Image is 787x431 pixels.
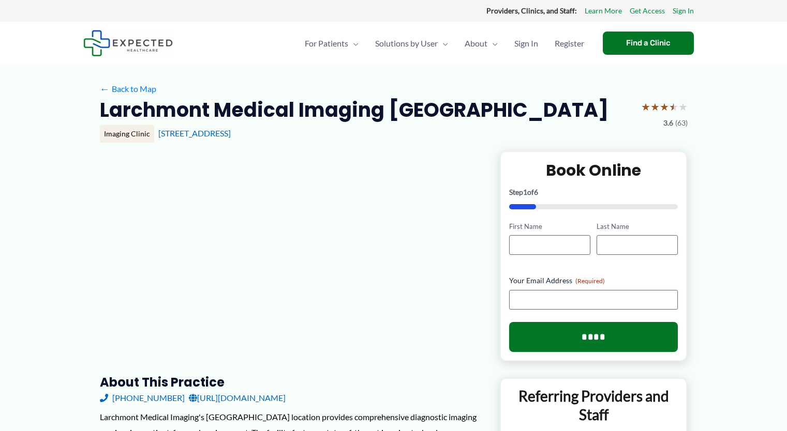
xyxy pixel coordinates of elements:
a: Find a Clinic [603,32,694,55]
p: Step of [509,189,678,196]
label: First Name [509,222,590,232]
a: Sign In [673,4,694,18]
a: ←Back to Map [100,81,156,97]
span: Menu Toggle [348,25,359,61]
a: [STREET_ADDRESS] [158,128,231,138]
a: Sign In [506,25,546,61]
span: ★ [678,97,688,116]
a: For PatientsMenu Toggle [296,25,367,61]
span: Solutions by User [375,25,438,61]
a: [URL][DOMAIN_NAME] [189,390,286,406]
span: 1 [523,188,527,196]
span: ★ [650,97,660,116]
a: Learn More [585,4,622,18]
span: Menu Toggle [487,25,498,61]
span: For Patients [305,25,348,61]
strong: Providers, Clinics, and Staff: [486,6,577,15]
div: Imaging Clinic [100,125,154,143]
span: Sign In [514,25,538,61]
p: Referring Providers and Staff [509,387,679,424]
label: Your Email Address [509,275,678,286]
a: Register [546,25,592,61]
span: Register [555,25,584,61]
span: ★ [641,97,650,116]
label: Last Name [597,222,678,232]
a: AboutMenu Toggle [456,25,506,61]
span: (Required) [575,277,605,285]
span: ← [100,84,110,94]
a: Solutions by UserMenu Toggle [367,25,456,61]
span: Menu Toggle [438,25,448,61]
img: Expected Healthcare Logo - side, dark font, small [83,30,173,56]
span: 3.6 [663,116,673,130]
span: ★ [660,97,669,116]
h2: Book Online [509,160,678,180]
a: [PHONE_NUMBER] [100,390,185,406]
h2: Larchmont Medical Imaging [GEOGRAPHIC_DATA] [100,97,608,122]
span: (63) [675,116,688,130]
a: Get Access [630,4,665,18]
span: ★ [669,97,678,116]
span: 6 [534,188,538,196]
h3: About this practice [100,374,483,390]
nav: Primary Site Navigation [296,25,592,61]
span: About [465,25,487,61]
